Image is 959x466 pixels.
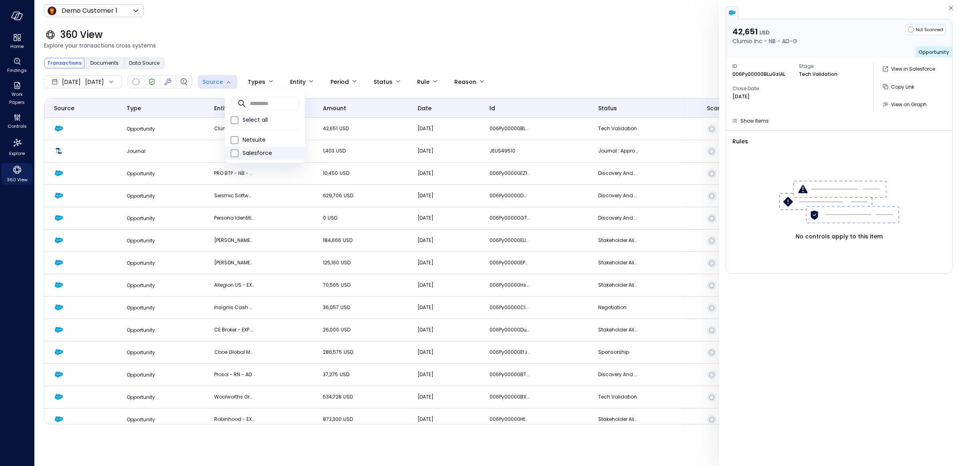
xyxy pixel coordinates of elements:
span: Netsuite [243,136,298,144]
span: Select all [243,116,298,124]
span: Salesforce [243,149,298,157]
